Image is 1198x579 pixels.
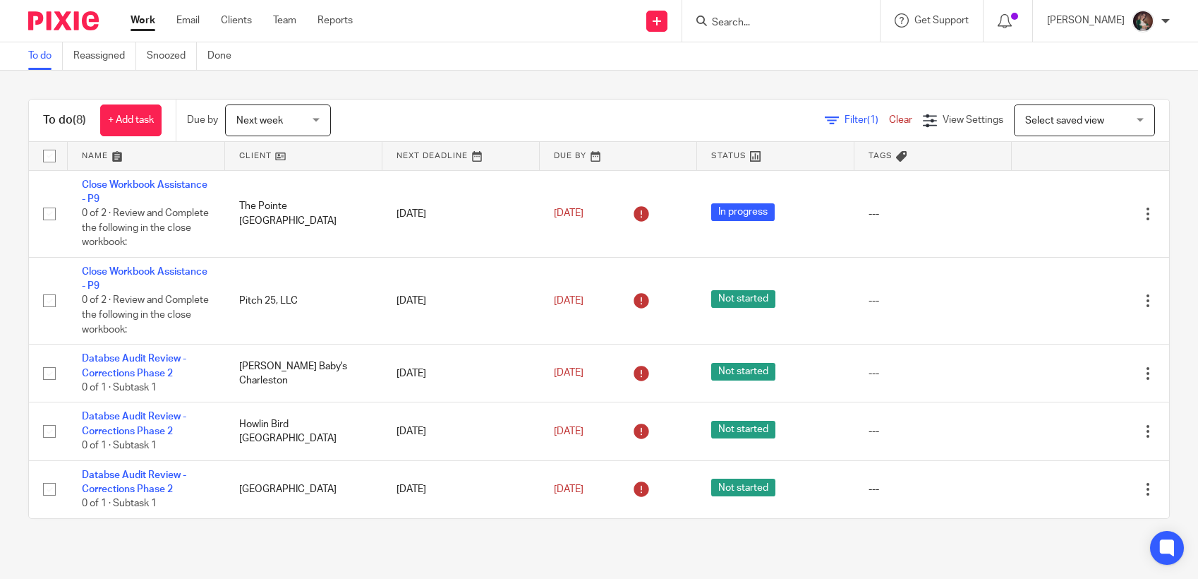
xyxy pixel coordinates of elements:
[711,479,775,496] span: Not started
[869,294,998,308] div: ---
[225,257,382,344] td: Pitch 25, LLC
[554,208,583,218] span: [DATE]
[82,208,209,247] span: 0 of 2 · Review and Complete the following in the close workbook:
[867,115,878,125] span: (1)
[43,113,86,128] h1: To do
[382,460,540,518] td: [DATE]
[28,11,99,30] img: Pixie
[914,16,969,25] span: Get Support
[82,267,207,291] a: Close Workbook Assistance - P9
[943,115,1003,125] span: View Settings
[317,13,353,28] a: Reports
[28,42,63,70] a: To do
[710,17,837,30] input: Search
[382,257,540,344] td: [DATE]
[711,363,775,381] span: Not started
[73,42,136,70] a: Reassigned
[82,180,207,204] a: Close Workbook Assistance - P9
[554,484,583,494] span: [DATE]
[82,499,157,509] span: 0 of 1 · Subtask 1
[869,366,998,381] div: ---
[100,105,162,136] a: + Add task
[711,421,775,438] span: Not started
[711,290,775,308] span: Not started
[1025,116,1104,126] span: Select saved view
[82,441,157,450] span: 0 of 1 · Subtask 1
[1047,13,1125,28] p: [PERSON_NAME]
[176,13,200,28] a: Email
[273,13,296,28] a: Team
[73,114,86,126] span: (8)
[1132,10,1154,32] img: Profile%20picture%20JUS.JPG
[82,354,186,378] a: Databse Audit Review - Corrections Phase 2
[225,170,382,257] td: The Pointe [GEOGRAPHIC_DATA]
[236,116,283,126] span: Next week
[869,424,998,438] div: ---
[82,412,186,436] a: Databse Audit Review - Corrections Phase 2
[711,203,775,221] span: In progress
[554,296,583,306] span: [DATE]
[82,383,157,393] span: 0 of 1 · Subtask 1
[554,426,583,436] span: [DATE]
[869,152,893,160] span: Tags
[147,42,197,70] a: Snoozed
[889,115,912,125] a: Clear
[382,345,540,402] td: [DATE]
[869,207,998,221] div: ---
[845,115,889,125] span: Filter
[82,296,209,335] span: 0 of 2 · Review and Complete the following in the close workbook:
[554,369,583,378] span: [DATE]
[869,482,998,496] div: ---
[382,402,540,460] td: [DATE]
[207,42,242,70] a: Done
[225,460,382,518] td: [GEOGRAPHIC_DATA]
[382,170,540,257] td: [DATE]
[221,13,252,28] a: Clients
[187,113,218,127] p: Due by
[225,345,382,402] td: [PERSON_NAME] Baby's Charleston
[82,470,186,494] a: Databse Audit Review - Corrections Phase 2
[131,13,155,28] a: Work
[225,402,382,460] td: Howlin Bird [GEOGRAPHIC_DATA]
